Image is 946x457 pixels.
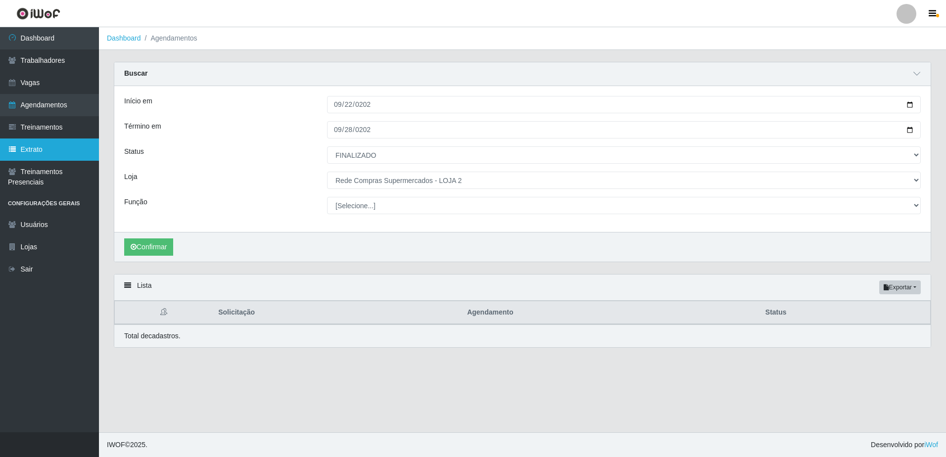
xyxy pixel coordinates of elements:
[461,301,759,324] th: Agendamento
[107,441,125,449] span: IWOF
[124,238,173,256] button: Confirmar
[124,96,152,106] label: Início em
[124,197,147,207] label: Função
[124,69,147,77] strong: Buscar
[759,301,931,324] th: Status
[124,331,181,341] p: Total de cadastros.
[141,33,197,44] li: Agendamentos
[107,34,141,42] a: Dashboard
[114,274,931,301] div: Lista
[879,280,921,294] button: Exportar
[16,7,60,20] img: CoreUI Logo
[124,146,144,157] label: Status
[124,121,161,132] label: Término em
[212,301,461,324] th: Solicitação
[924,441,938,449] a: iWof
[327,121,921,138] input: 00/00/0000
[327,96,921,113] input: 00/00/0000
[107,440,147,450] span: © 2025 .
[124,172,137,182] label: Loja
[871,440,938,450] span: Desenvolvido por
[99,27,946,50] nav: breadcrumb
